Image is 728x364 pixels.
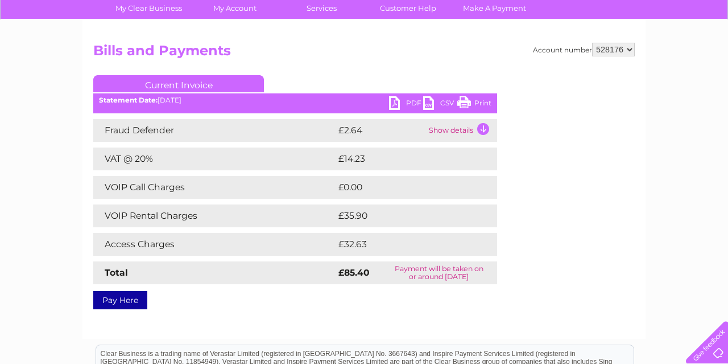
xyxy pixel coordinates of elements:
[93,176,336,199] td: VOIP Call Charges
[105,267,128,278] strong: Total
[533,43,635,56] div: Account number
[556,48,581,57] a: Energy
[426,119,497,142] td: Show details
[389,96,423,113] a: PDF
[457,96,491,113] a: Print
[336,148,473,170] td: £14.23
[528,48,549,57] a: Water
[690,48,717,57] a: Log out
[93,148,336,170] td: VAT @ 20%
[338,267,370,278] strong: £85.40
[99,96,158,104] b: Statement Date:
[336,205,474,227] td: £35.90
[336,119,426,142] td: £2.64
[93,96,497,104] div: [DATE]
[514,6,592,20] a: 0333 014 3131
[423,96,457,113] a: CSV
[629,48,646,57] a: Blog
[93,291,147,309] a: Pay Here
[93,205,336,227] td: VOIP Rental Charges
[588,48,622,57] a: Telecoms
[336,176,471,199] td: £0.00
[26,30,84,64] img: logo.png
[652,48,680,57] a: Contact
[96,6,634,55] div: Clear Business is a trading name of Verastar Limited (registered in [GEOGRAPHIC_DATA] No. 3667643...
[381,261,497,284] td: Payment will be taken on or around [DATE]
[93,233,336,256] td: Access Charges
[93,119,336,142] td: Fraud Defender
[93,43,635,64] h2: Bills and Payments
[336,233,474,256] td: £32.63
[93,75,264,92] a: Current Invoice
